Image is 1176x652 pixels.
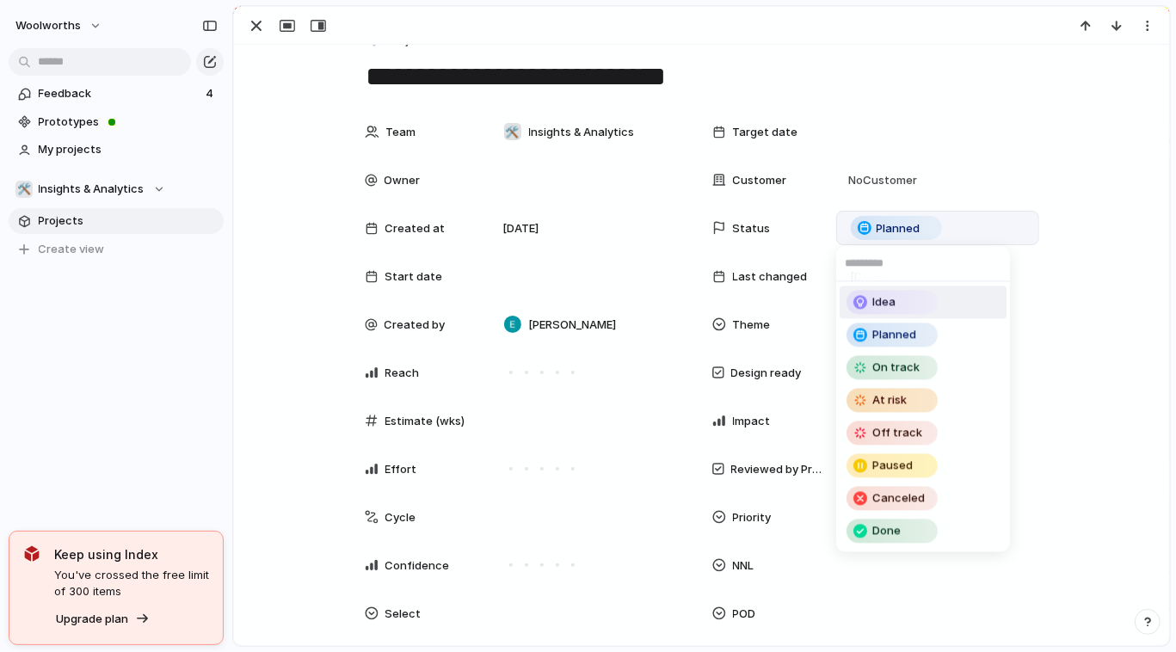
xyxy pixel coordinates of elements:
span: Paused [872,458,913,475]
span: Idea [872,294,896,311]
span: Canceled [872,490,925,507]
span: Done [872,523,901,540]
span: At risk [872,392,907,409]
span: Off track [872,425,922,442]
span: On track [872,360,920,377]
span: Planned [872,327,916,344]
